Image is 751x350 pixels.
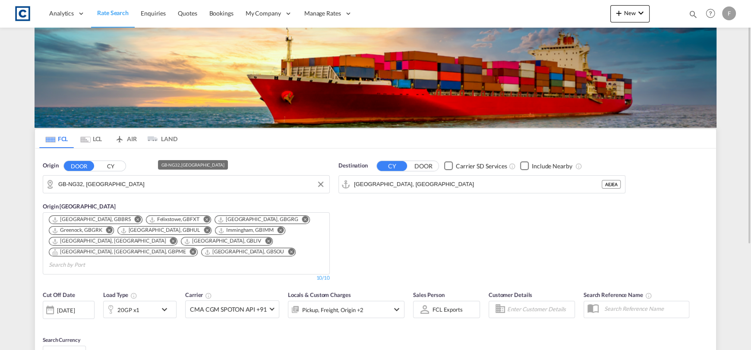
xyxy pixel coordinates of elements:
span: Quotes [178,9,197,17]
button: Remove [129,216,142,224]
md-datepicker: Select [43,318,49,329]
span: Analytics [49,9,74,18]
md-input-container: GB-NG32, South Kesteven [43,176,329,193]
button: Remove [297,216,309,224]
button: DOOR [408,161,439,171]
md-checkbox: Checkbox No Ink [520,161,572,170]
button: Remove [184,248,197,257]
div: GB-NG32, [GEOGRAPHIC_DATA] [161,160,224,170]
div: Bristol, GBBRS [52,216,131,223]
span: Carrier [185,291,212,298]
md-icon: icon-airplane [114,134,125,140]
button: Clear Input [314,178,327,191]
md-icon: Unchecked: Ignores neighbouring ports when fetching rates.Checked : Includes neighbouring ports w... [575,163,582,170]
div: Press delete to remove this chip. [52,216,133,223]
img: LCL+%26+FCL+BACKGROUND.png [35,28,716,128]
div: [DATE] [57,306,75,314]
div: Liverpool, GBLIV [184,237,261,245]
div: Felixstowe, GBFXT [149,216,199,223]
button: Remove [259,237,272,246]
span: Bookings [209,9,234,17]
div: Immingham, GBIMM [218,227,273,234]
input: Search by Door [58,178,325,191]
span: Origin [GEOGRAPHIC_DATA] [43,203,116,210]
div: 20GP x1icon-chevron-down [103,301,177,318]
div: Pickup Freight Origin Origin Custom Factory Stuffing [302,304,363,316]
span: Enquiries [141,9,166,17]
div: Hull, GBHUL [120,227,200,234]
input: Enter Customer Details [507,303,572,316]
div: Press delete to remove this chip. [204,248,286,255]
span: Search Reference Name [584,291,652,298]
md-pagination-wrapper: Use the left and right arrow keys to navigate between tabs [39,129,177,148]
button: Remove [101,227,114,235]
md-input-container: Jebel Ali, AEJEA [339,176,625,193]
div: Portsmouth, HAM, GBPME [52,248,186,255]
button: icon-plus 400-fgNewicon-chevron-down [610,5,650,22]
button: CY [95,161,126,171]
div: Press delete to remove this chip. [120,227,202,234]
span: Cut Off Date [43,291,75,298]
md-icon: icon-chevron-down [636,8,646,18]
div: [DATE] [43,301,95,319]
span: New [614,9,646,16]
div: London Gateway Port, GBLGP [52,237,166,245]
md-icon: icon-chevron-down [159,304,174,315]
div: 20GP x1 [117,304,139,316]
span: Origin [43,161,58,170]
button: CY [377,161,407,171]
img: 1fdb9190129311efbfaf67cbb4249bed.jpeg [13,4,32,23]
span: Rate Search [97,9,129,16]
span: Load Type [103,291,137,298]
div: Help [703,6,722,22]
md-checkbox: Checkbox No Ink [444,161,507,170]
button: Remove [272,227,285,235]
button: DOOR [64,161,94,171]
md-icon: Your search will be saved by the below given name [645,292,652,299]
span: Customer Details [489,291,532,298]
div: 10/10 [316,274,330,282]
md-icon: Unchecked: Search for CY (Container Yard) services for all selected carriers.Checked : Search for... [509,163,516,170]
span: My Company [246,9,281,18]
span: Destination [338,161,368,170]
div: Grangemouth, GBGRG [218,216,298,223]
input: Search by Port [49,258,131,272]
div: Press delete to remove this chip. [52,248,188,255]
md-tab-item: LCL [74,129,108,148]
button: Remove [198,227,211,235]
div: Pickup Freight Origin Origin Custom Factory Stuffingicon-chevron-down [288,301,404,318]
button: Remove [198,216,211,224]
div: AEJEA [602,180,621,189]
md-select: Sales Person: FCL Exports [432,303,464,315]
md-icon: icon-information-outline [130,292,137,299]
div: Press delete to remove this chip. [52,227,104,234]
md-tab-item: LAND [143,129,177,148]
md-tab-item: FCL [39,129,74,148]
span: Sales Person [413,291,445,298]
div: icon-magnify [688,9,698,22]
div: Press delete to remove this chip. [218,216,300,223]
span: Search Currency [43,337,80,343]
md-tab-item: AIR [108,129,143,148]
div: Include Nearby [532,162,572,170]
div: Press delete to remove this chip. [149,216,201,223]
input: Search by Port [354,178,602,191]
span: CMA CGM SPOTON API +91 [190,305,267,314]
div: F [722,6,736,20]
md-icon: icon-chevron-down [391,304,402,315]
md-icon: The selected Trucker/Carrierwill be displayed in the rate results If the rates are from another f... [205,292,212,299]
div: Southampton, GBSOU [204,248,284,255]
div: Press delete to remove this chip. [184,237,263,245]
button: Remove [164,237,177,246]
button: Remove [282,248,295,257]
div: Carrier SD Services [456,162,507,170]
md-icon: icon-plus 400-fg [614,8,624,18]
div: Greenock, GBGRK [52,227,102,234]
span: Help [703,6,718,21]
div: Press delete to remove this chip. [52,237,167,245]
span: Manage Rates [304,9,341,18]
md-chips-wrap: Chips container. Use arrow keys to select chips. [47,213,325,272]
input: Search Reference Name [600,302,689,315]
md-icon: icon-magnify [688,9,698,19]
span: Locals & Custom Charges [288,291,351,298]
